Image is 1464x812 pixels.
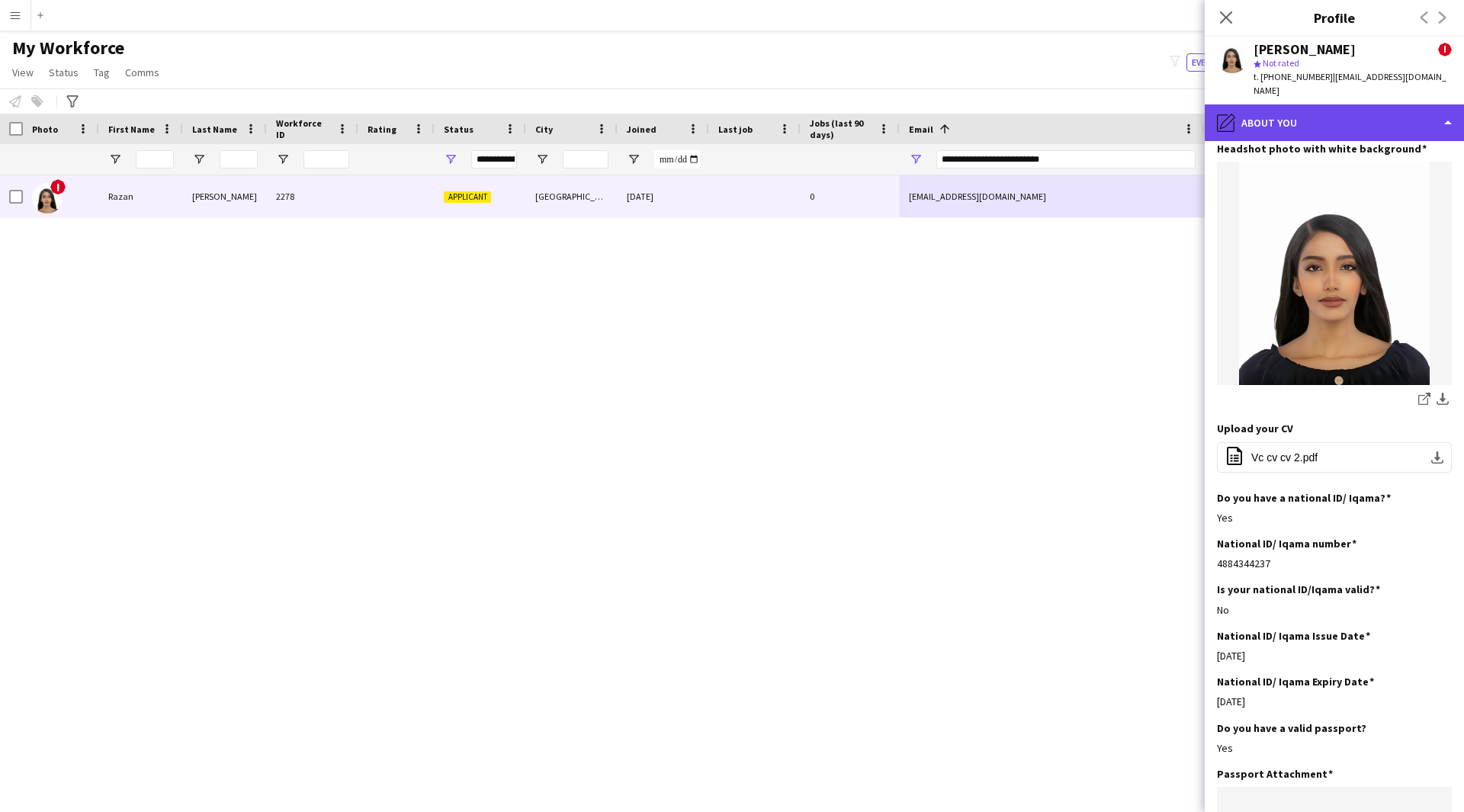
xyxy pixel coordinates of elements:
span: Photo [32,124,58,135]
span: Status [49,66,79,79]
h3: Headshot photo with white background [1217,142,1427,156]
div: 4884344237 [1217,557,1452,570]
input: City Filter Input [563,150,608,168]
span: My Workforce [12,37,124,59]
button: Open Filter Menu [909,152,923,166]
span: | [EMAIL_ADDRESS][DOMAIN_NAME] [1254,71,1446,96]
div: Yes [1217,741,1452,755]
img: Razan Ali [32,183,63,213]
span: City [535,124,553,135]
div: [GEOGRAPHIC_DATA] [526,175,618,217]
span: Last Name [192,124,237,135]
h3: Is your national ID/Iqama valid? [1217,583,1380,596]
span: Email [909,124,933,135]
span: View [12,66,34,79]
input: Joined Filter Input [654,150,700,168]
div: About you [1205,104,1464,141]
span: Joined [627,124,657,135]
div: Razan [99,175,183,217]
div: [DATE] [1217,695,1452,708]
div: [EMAIL_ADDRESS][DOMAIN_NAME] [900,175,1205,217]
a: View [6,63,40,82]
span: Status [444,124,474,135]
input: Email Filter Input [936,150,1196,168]
div: [DATE] [1217,649,1452,663]
span: ! [1438,43,1452,56]
app-action-btn: Advanced filters [63,92,82,111]
span: First Name [108,124,155,135]
span: Not rated [1263,57,1299,69]
input: First Name Filter Input [136,150,174,168]
h3: Upload your CV [1217,422,1293,435]
span: Workforce ID [276,117,331,140]
button: Open Filter Menu [192,152,206,166]
div: 2278 [267,175,358,217]
div: 0 [801,175,900,217]
button: Open Filter Menu [535,152,549,166]
h3: Do you have a national ID/ Iqama? [1217,491,1391,505]
span: Jobs (last 90 days) [810,117,872,140]
span: Comms [125,66,159,79]
span: Rating [368,124,396,135]
button: Open Filter Menu [627,152,640,166]
span: Tag [94,66,110,79]
span: t. [PHONE_NUMBER] [1254,71,1333,82]
div: No [1217,603,1452,617]
span: ! [50,179,66,194]
span: Vc cv cv 2.pdf [1251,451,1318,464]
button: Vc cv cv 2.pdf [1217,442,1452,473]
a: Tag [88,63,116,82]
button: Open Filter Menu [108,152,122,166]
h3: Profile [1205,8,1464,27]
div: [DATE] [618,175,709,217]
a: Comms [119,63,165,82]
span: Applicant [444,191,491,203]
input: Workforce ID Filter Input [303,150,349,168]
button: Open Filter Menu [444,152,457,166]
a: Status [43,63,85,82]
h3: National ID/ Iqama Expiry Date [1217,675,1374,688]
button: Open Filter Menu [276,152,290,166]
span: Last job [718,124,753,135]
div: Yes [1217,511,1452,525]
h3: National ID/ Iqama number [1217,537,1356,550]
div: [PERSON_NAME] [183,175,267,217]
input: Last Name Filter Input [220,150,258,168]
h3: Passport Attachment [1217,767,1333,781]
img: IMG_0945.jpeg [1217,162,1452,385]
div: [PERSON_NAME] [1254,43,1356,56]
button: Everyone8,133 [1186,53,1263,72]
h3: National ID/ Iqama Issue Date [1217,629,1370,643]
h3: Do you have a valid passport? [1217,721,1366,735]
